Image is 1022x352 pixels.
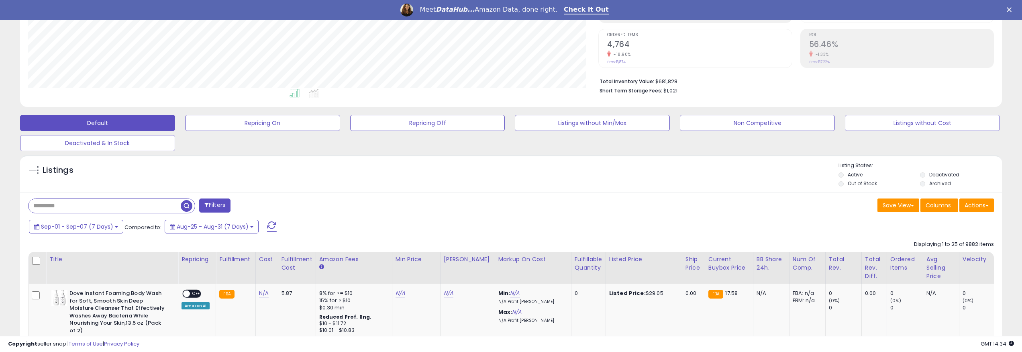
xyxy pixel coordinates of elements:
[282,290,310,297] div: 5.87
[963,290,995,297] div: 0
[611,51,631,57] small: -18.90%
[124,223,161,231] span: Compared to:
[1007,7,1015,12] div: Close
[929,180,951,187] label: Archived
[69,290,167,336] b: Dove Instant Foaming Body Wash for Soft, Smooth Skin Deep Moisture Cleanser That Effectively Wash...
[498,318,565,323] p: N/A Profit [PERSON_NAME]
[8,340,37,348] strong: Copyright
[600,76,988,86] li: $681,828
[959,199,994,212] button: Actions
[396,289,405,297] a: N/A
[848,180,877,187] label: Out of Stock
[564,6,609,14] a: Check It Out
[725,289,738,297] span: 17.58
[877,199,919,212] button: Save View
[757,290,783,297] div: N/A
[20,135,175,151] button: Deactivated & In Stock
[680,115,835,131] button: Non Competitive
[609,289,646,297] b: Listed Price:
[49,255,175,264] div: Title
[838,162,1002,170] p: Listing States:
[400,4,413,16] img: Profile image for Georgie
[890,290,923,297] div: 0
[259,255,275,264] div: Cost
[319,327,386,334] div: $10.01 - $10.83
[793,255,822,272] div: Num of Comp.
[848,171,863,178] label: Active
[963,255,992,264] div: Velocity
[420,6,557,14] div: Meet Amazon Data, done right.
[51,290,67,306] img: 412rtGxS90L._SL40_.jpg
[319,255,389,264] div: Amazon Fees
[793,290,819,297] div: FBA: n/a
[865,255,883,280] div: Total Rev. Diff.
[890,297,902,304] small: (0%)
[190,291,203,297] span: OFF
[963,297,974,304] small: (0%)
[165,220,259,233] button: Aug-25 - Aug-31 (7 Days)
[319,313,372,320] b: Reduced Prof. Rng.
[865,290,881,297] div: 0.00
[609,255,679,264] div: Listed Price
[498,308,512,316] b: Max:
[926,201,951,209] span: Columns
[963,304,995,311] div: 0
[813,51,829,57] small: -1.33%
[20,115,175,131] button: Default
[708,255,750,272] div: Current Buybox Price
[607,33,791,37] span: Ordered Items
[436,6,475,13] i: DataHub...
[829,297,840,304] small: (0%)
[8,340,139,348] div: seller snap | |
[199,199,231,213] button: Filters
[890,304,923,311] div: 0
[920,199,958,212] button: Columns
[319,264,324,271] small: Amazon Fees.
[498,255,568,264] div: Markup on Cost
[104,340,139,348] a: Privacy Policy
[685,290,699,297] div: 0.00
[350,115,505,131] button: Repricing Off
[259,289,269,297] a: N/A
[575,290,600,297] div: 0
[495,252,571,284] th: The percentage added to the cost of goods (COGS) that forms the calculator for Min & Max prices.
[319,297,386,304] div: 15% for > $10
[219,290,234,299] small: FBA
[282,255,312,272] div: Fulfillment Cost
[829,255,858,272] div: Total Rev.
[926,255,956,280] div: Avg Selling Price
[29,220,123,233] button: Sep-01 - Sep-07 (7 Days)
[809,40,993,51] h2: 56.46%
[890,255,920,272] div: Ordered Items
[929,171,959,178] label: Deactivated
[845,115,1000,131] button: Listings without Cost
[185,115,340,131] button: Repricing On
[708,290,723,299] small: FBA
[600,87,662,94] b: Short Term Storage Fees:
[444,289,453,297] a: N/A
[515,115,670,131] button: Listings without Min/Max
[177,223,249,231] span: Aug-25 - Aug-31 (7 Days)
[510,289,520,297] a: N/A
[575,255,602,272] div: Fulfillable Quantity
[829,304,861,311] div: 0
[663,87,677,94] span: $1,021
[926,290,953,297] div: N/A
[319,290,386,297] div: 8% for <= $10
[69,340,103,348] a: Terms of Use
[607,59,626,64] small: Prev: 5,874
[512,308,522,316] a: N/A
[809,59,830,64] small: Prev: 57.22%
[182,302,210,309] div: Amazon AI
[757,255,786,272] div: BB Share 24h.
[43,165,73,176] h5: Listings
[607,40,791,51] h2: 4,764
[319,320,386,327] div: $10 - $11.72
[182,255,212,264] div: Repricing
[829,290,861,297] div: 0
[793,297,819,304] div: FBM: n/a
[444,255,492,264] div: [PERSON_NAME]
[914,241,994,248] div: Displaying 1 to 25 of 9882 items
[319,304,386,311] div: $0.30 min
[981,340,1014,348] span: 2025-09-9 14:34 GMT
